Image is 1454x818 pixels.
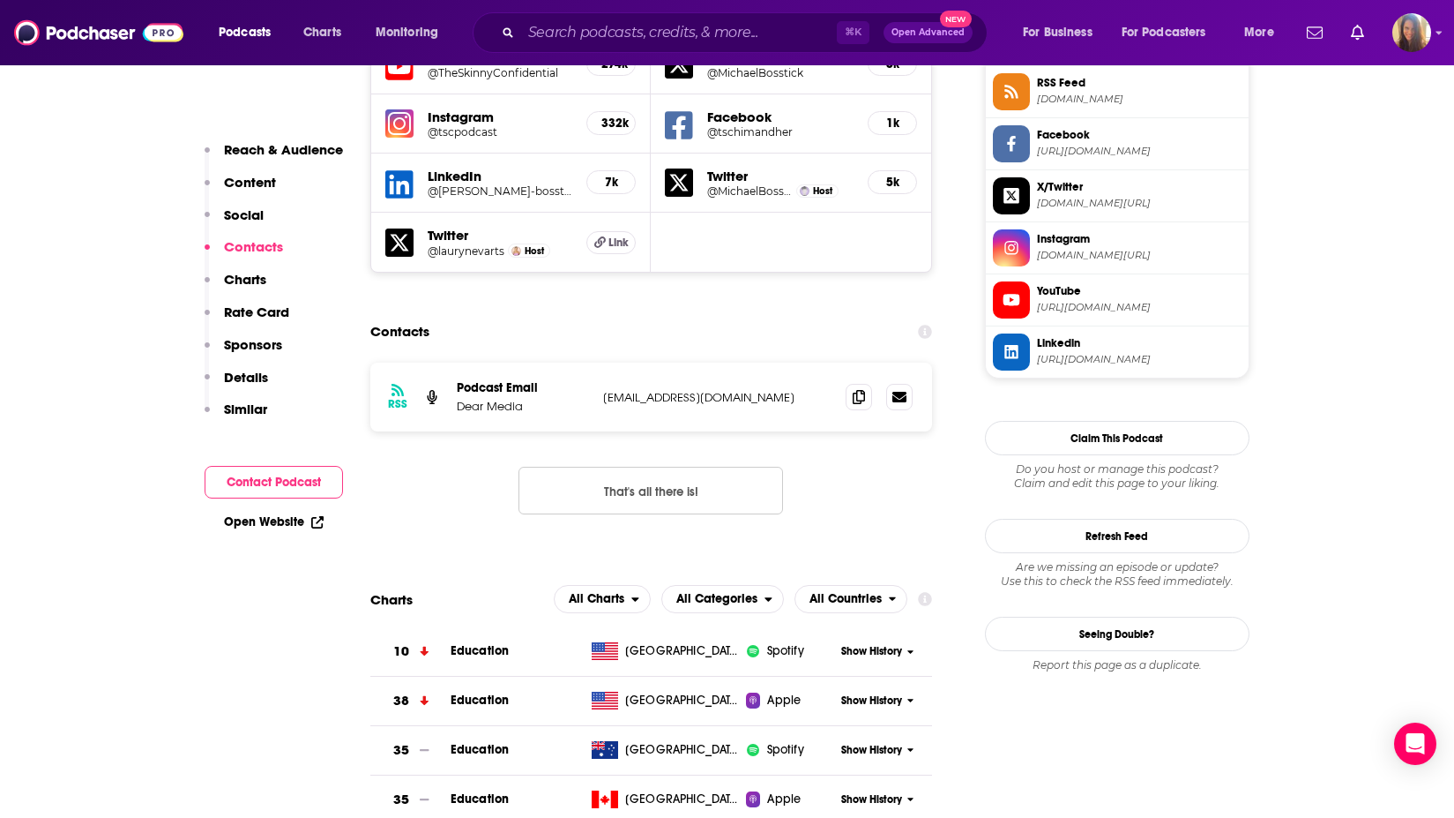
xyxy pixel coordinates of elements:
a: Education [451,643,509,658]
h5: 1k [883,116,902,131]
a: RSS Feed[DOMAIN_NAME] [993,73,1241,110]
a: Apple [746,791,835,808]
h2: Categories [661,585,784,613]
button: open menu [1010,19,1115,47]
button: Rate Card [205,304,289,336]
a: iconImageSpotify [746,741,835,759]
span: Charts [303,20,341,45]
a: @[PERSON_NAME]-bosstick-21584b124 [428,184,573,198]
span: For Business [1023,20,1092,45]
div: Claim and edit this page to your liking. [985,462,1249,491]
span: All Categories [676,593,757,605]
button: Details [205,369,268,401]
span: Logged in as AHartman333 [1392,13,1431,52]
a: @tschimandher [707,125,854,139]
button: Open AdvancedNew [884,22,973,43]
div: Search podcasts, credits, & more... [489,12,1004,53]
span: Instagram [1037,231,1241,247]
img: Michael Bosstick [800,186,809,196]
span: Canada [625,791,740,808]
a: Facebook[URL][DOMAIN_NAME] [993,125,1241,162]
h2: Charts [370,591,413,608]
h5: @tscpodcast [428,125,573,139]
div: Open Intercom Messenger [1394,723,1436,765]
button: open menu [554,585,651,613]
a: @TheSkinnyConfidential [428,66,573,79]
span: ⌘ K [837,21,869,44]
button: Contact Podcast [205,466,343,499]
span: https://www.linkedin.com/in/michael-bosstick-21584b124 [1037,353,1241,366]
h5: LinkedIn [428,168,573,184]
div: Are we missing an episode or update? Use this to check the RSS feed immediately. [985,560,1249,589]
p: Contacts [224,238,283,255]
img: iconImage [385,109,414,138]
button: open menu [661,585,784,613]
span: twitter.com/MichaelBosstick [1037,197,1241,210]
span: Show History [841,694,902,709]
h2: Countries [794,585,908,613]
span: Education [451,742,509,757]
span: tschimandher.libsyn.com [1037,93,1241,106]
img: iconImage [746,644,760,658]
a: Apple [746,692,835,709]
a: [GEOGRAPHIC_DATA] [585,692,746,709]
h2: Platforms [554,585,651,613]
button: open menu [1110,19,1232,47]
button: Show History [835,743,920,758]
a: [GEOGRAPHIC_DATA] [585,791,746,808]
span: https://www.youtube.com/@TheSkinnyConfidential [1037,301,1241,314]
span: United States [625,692,740,709]
a: Seeing Double? [985,617,1249,651]
h5: Twitter [707,168,854,184]
span: Education [451,693,509,708]
h5: 5k [883,175,902,190]
span: Apple [767,791,801,808]
span: Apple [767,692,801,709]
button: Show History [835,792,920,807]
button: Content [205,174,276,206]
button: open menu [363,19,461,47]
p: Sponsors [224,336,282,353]
span: Host [813,185,832,197]
span: Spotify [767,741,804,759]
a: Instagram[DOMAIN_NAME][URL] [993,229,1241,266]
a: [GEOGRAPHIC_DATA] [585,741,746,759]
h5: 332k [601,116,621,131]
span: Host [525,245,544,257]
span: Spotify [767,642,804,660]
a: Link [586,231,636,254]
span: Show History [841,644,902,659]
button: Nothing here. [518,467,783,514]
span: Linkedin [1037,335,1241,351]
h3: 10 [393,642,409,662]
a: Podchaser - Follow, Share and Rate Podcasts [14,16,183,49]
img: Lauryn Evarts Bosstick [511,246,521,256]
h5: Facebook [707,109,854,125]
a: Education [451,792,509,807]
h2: Contacts [370,315,429,349]
button: open menu [1232,19,1296,47]
button: Sponsors [205,336,282,369]
span: New [940,11,972,27]
span: instagram.com/tscpodcast [1037,249,1241,262]
p: Similar [224,401,267,417]
a: @MichaelBosstick [707,66,854,79]
h5: Instagram [428,109,573,125]
button: Similar [205,401,267,433]
img: User Profile [1392,13,1431,52]
span: RSS Feed [1037,75,1241,91]
a: 38 [370,677,451,725]
button: Show History [835,694,920,709]
span: Open Advanced [891,28,965,37]
span: Podcasts [219,20,271,45]
span: For Podcasters [1122,20,1206,45]
button: Contacts [205,238,283,271]
span: All Charts [569,593,624,605]
h3: RSS [388,397,407,411]
p: Rate Card [224,304,289,320]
